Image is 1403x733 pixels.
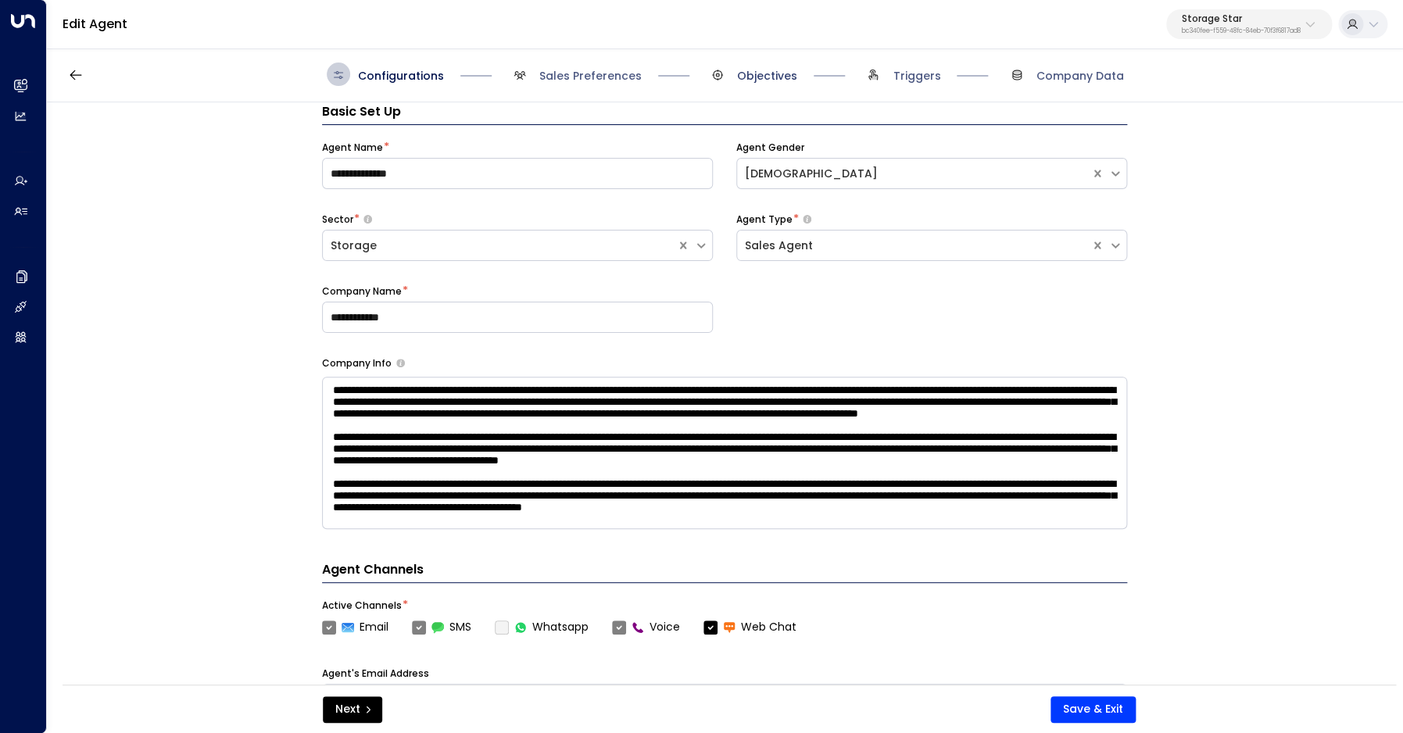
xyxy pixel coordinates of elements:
button: Select whether your copilot will handle inquiries directly from leads or from brokers representin... [363,214,372,224]
label: SMS [412,619,471,635]
div: Storage [331,238,668,254]
span: Company Data [1036,68,1124,84]
label: Agent Type [736,213,793,227]
div: Sales Agent [745,238,1083,254]
label: Voice [612,619,680,635]
span: Sales Preferences [539,68,642,84]
button: Select whether your copilot will handle inquiries directly from leads or from brokers representin... [803,214,811,224]
button: Storage Starbc340fee-f559-48fc-84eb-70f3f6817ad8 [1166,9,1332,39]
span: Configurations [358,68,444,84]
h3: Basic Set Up [322,102,1127,125]
label: Company Info [322,356,392,370]
div: To activate this channel, please go to the Integrations page [495,619,589,635]
label: Agent's Email Address [322,667,429,681]
label: Email [322,619,388,635]
button: Provide a brief overview of your company, including your industry, products or services, and any ... [396,359,405,367]
label: Whatsapp [495,619,589,635]
label: Web Chat [703,619,796,635]
p: bc340fee-f559-48fc-84eb-70f3f6817ad8 [1182,28,1301,34]
div: [DEMOGRAPHIC_DATA] [745,166,1083,182]
label: Company Name [322,284,402,299]
label: Agent Name [322,141,383,155]
label: Active Channels [322,599,402,613]
span: Triggers [893,68,940,84]
button: Save & Exit [1050,696,1136,723]
button: Next [323,696,382,723]
h4: Agent Channels [322,560,1127,583]
p: Storage Star [1182,14,1301,23]
label: Agent Gender [736,141,804,155]
span: Objectives [737,68,797,84]
a: Edit Agent [63,15,127,33]
label: Sector [322,213,353,227]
